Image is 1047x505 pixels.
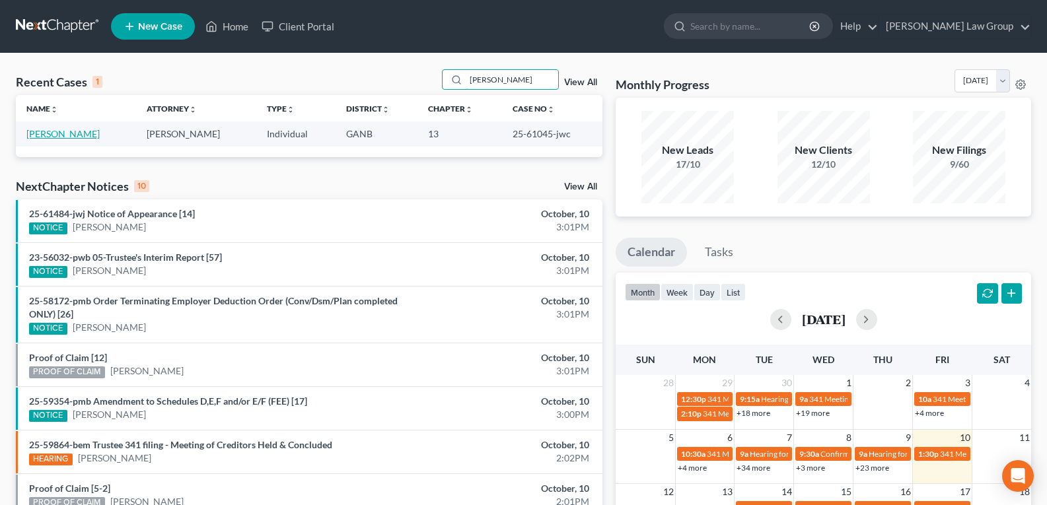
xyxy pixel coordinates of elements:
[502,121,603,146] td: 25-61045-jwc
[147,104,197,114] a: Attorneyunfold_more
[78,452,151,465] a: [PERSON_NAME]
[693,238,745,267] a: Tasks
[29,395,307,407] a: 25-59354-pmb Amendment to Schedules D,E,F and/or E/F (FEE) [17]
[678,463,707,473] a: +4 more
[958,484,972,500] span: 17
[138,22,182,32] span: New Case
[834,15,878,38] a: Help
[26,104,58,114] a: Nameunfold_more
[412,395,589,408] div: October, 10
[29,410,67,422] div: NOTICE
[958,430,972,446] span: 10
[26,128,100,139] a: [PERSON_NAME]
[721,484,734,500] span: 13
[412,264,589,277] div: 3:01PM
[662,375,675,391] span: 28
[737,463,770,473] a: +34 more
[412,251,589,264] div: October, 10
[1018,430,1031,446] span: 11
[547,106,555,114] i: unfold_more
[513,104,555,114] a: Case Nounfold_more
[694,283,721,301] button: day
[73,408,146,421] a: [PERSON_NAME]
[935,354,949,365] span: Fri
[136,121,256,146] td: [PERSON_NAME]
[662,484,675,500] span: 12
[873,354,892,365] span: Thu
[199,15,255,38] a: Home
[417,121,501,146] td: 13
[29,266,67,278] div: NOTICE
[29,323,67,335] div: NOTICE
[993,354,1010,365] span: Sat
[412,294,589,308] div: October, 10
[777,143,870,158] div: New Clients
[73,264,146,277] a: [PERSON_NAME]
[737,408,770,418] a: +18 more
[267,104,295,114] a: Typeunfold_more
[761,394,864,404] span: Hearing for [PERSON_NAME]
[879,15,1030,38] a: [PERSON_NAME] Law Group
[29,222,67,234] div: NOTICE
[256,121,336,146] td: Individual
[616,238,687,267] a: Calendar
[29,454,73,465] div: HEARING
[845,375,853,391] span: 1
[73,321,146,334] a: [PERSON_NAME]
[681,449,705,459] span: 10:30a
[809,394,928,404] span: 341 Meeting for [PERSON_NAME]
[92,76,102,88] div: 1
[287,106,295,114] i: unfold_more
[110,364,184,378] a: [PERSON_NAME]
[904,375,912,391] span: 2
[796,408,830,418] a: +19 more
[412,220,589,234] div: 3:01PM
[799,394,808,404] span: 9a
[845,430,853,446] span: 8
[134,180,149,192] div: 10
[255,15,341,38] a: Client Portal
[466,70,558,89] input: Search by name...
[29,483,110,494] a: Proof of Claim [5-2]
[918,449,939,459] span: 1:30p
[412,351,589,364] div: October, 10
[412,408,589,421] div: 3:00PM
[855,463,889,473] a: +23 more
[812,354,834,365] span: Wed
[693,354,716,365] span: Mon
[721,375,734,391] span: 29
[29,295,398,320] a: 25-58172-pmb Order Terminating Employer Deduction Order (Conv/Dsm/Plan completed ONLY) [26]
[412,438,589,452] div: October, 10
[641,143,734,158] div: New Leads
[412,452,589,465] div: 2:02PM
[756,354,773,365] span: Tue
[16,74,102,90] div: Recent Cases
[636,354,655,365] span: Sun
[412,482,589,495] div: October, 10
[780,375,793,391] span: 30
[29,366,105,378] div: PROOF OF CLAIM
[740,394,760,404] span: 9:15a
[616,77,709,92] h3: Monthly Progress
[412,308,589,321] div: 3:01PM
[799,449,819,459] span: 9:30a
[29,439,332,450] a: 25-59864-bem Trustee 341 filing - Meeting of Creditors Held & Concluded
[707,449,826,459] span: 341 Meeting for [PERSON_NAME]
[412,364,589,378] div: 3:01PM
[1023,375,1031,391] span: 4
[750,449,853,459] span: Hearing for [PERSON_NAME]
[50,106,58,114] i: unfold_more
[869,449,1042,459] span: Hearing for [PERSON_NAME] & [PERSON_NAME]
[703,409,822,419] span: 341 Meeting for [PERSON_NAME]
[412,207,589,220] div: October, 10
[564,78,597,87] a: View All
[29,208,195,219] a: 25-61484-jwj Notice of Appearance [14]
[796,463,825,473] a: +3 more
[189,106,197,114] i: unfold_more
[428,104,473,114] a: Chapterunfold_more
[859,449,867,459] span: 9a
[904,430,912,446] span: 9
[840,484,853,500] span: 15
[382,106,390,114] i: unfold_more
[667,430,675,446] span: 5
